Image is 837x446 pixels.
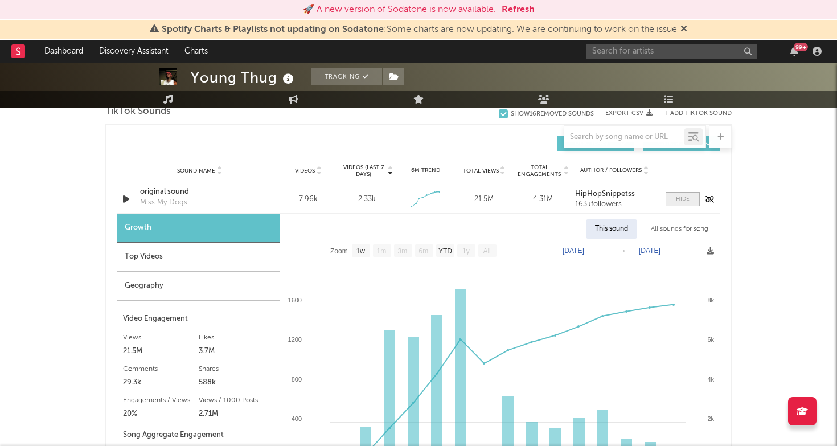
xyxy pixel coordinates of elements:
div: Miss My Dogs [140,197,187,208]
div: Growth [117,214,280,243]
div: 20% [123,407,199,421]
div: 2.33k [358,194,376,205]
div: 99 + [794,43,808,51]
div: Top Videos [117,243,280,272]
div: This sound [586,219,637,239]
a: original sound [140,186,259,198]
div: Show 16 Removed Sounds [511,111,594,118]
div: 4.31M [516,194,569,205]
text: Zoom [330,247,348,255]
span: Spotify Charts & Playlists not updating on Sodatone [162,25,384,34]
a: Charts [177,40,216,63]
span: Videos (last 7 days) [340,164,387,178]
span: TikTok Sounds [105,105,171,118]
div: 21.5M [458,194,511,205]
div: Geography [117,272,280,301]
div: Comments [123,362,199,376]
a: Discovery Assistant [91,40,177,63]
text: [DATE] [563,247,584,255]
text: 400 [292,415,302,422]
span: Total Engagements [516,164,563,178]
span: Videos [295,167,315,174]
text: 8k [707,297,714,304]
text: 1y [462,247,470,255]
button: Tracking [311,68,382,85]
button: Refresh [502,3,535,17]
div: Views [123,331,199,345]
text: 2k [707,415,714,422]
text: 1m [377,247,387,255]
span: Dismiss [680,25,687,34]
text: → [619,247,626,255]
div: 163k followers [575,201,654,208]
span: Sound Name [177,167,215,174]
text: 3m [398,247,408,255]
text: 1600 [288,297,302,304]
div: All sounds for song [642,219,717,239]
a: HipHopSnippetss [575,190,654,198]
button: + Add TikTok Sound [653,111,732,117]
div: 6M Trend [399,166,452,175]
div: 29.3k [123,376,199,390]
text: 4k [707,376,714,383]
div: 588k [199,376,274,390]
input: Search for artists [586,44,757,59]
a: Dashboard [36,40,91,63]
div: Song Aggregate Engagement [123,428,274,442]
div: Likes [199,331,274,345]
div: 7.96k [282,194,335,205]
span: Author / Followers [580,167,642,174]
text: 6k [707,336,714,343]
button: 99+ [790,47,798,56]
div: Shares [199,362,274,376]
text: [DATE] [639,247,660,255]
div: 21.5M [123,345,199,358]
input: Search by song name or URL [564,133,684,142]
div: 2.71M [199,407,274,421]
div: Views / 1000 Posts [199,394,274,407]
div: Young Thug [191,68,297,87]
span: : Some charts are now updating. We are continuing to work on the issue [162,25,677,34]
text: YTD [438,247,452,255]
div: 🚀 A new version of Sodatone is now available. [303,3,496,17]
text: 1200 [288,336,302,343]
text: 1w [356,247,366,255]
button: + Add TikTok Sound [664,111,732,117]
span: Total Views [463,167,499,174]
div: 3.7M [199,345,274,358]
button: Export CSV [605,110,653,117]
text: 6m [419,247,429,255]
div: Video Engagement [123,312,274,326]
div: Engagements / Views [123,394,199,407]
text: All [483,247,490,255]
text: 800 [292,376,302,383]
strong: HipHopSnippetss [575,190,635,198]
